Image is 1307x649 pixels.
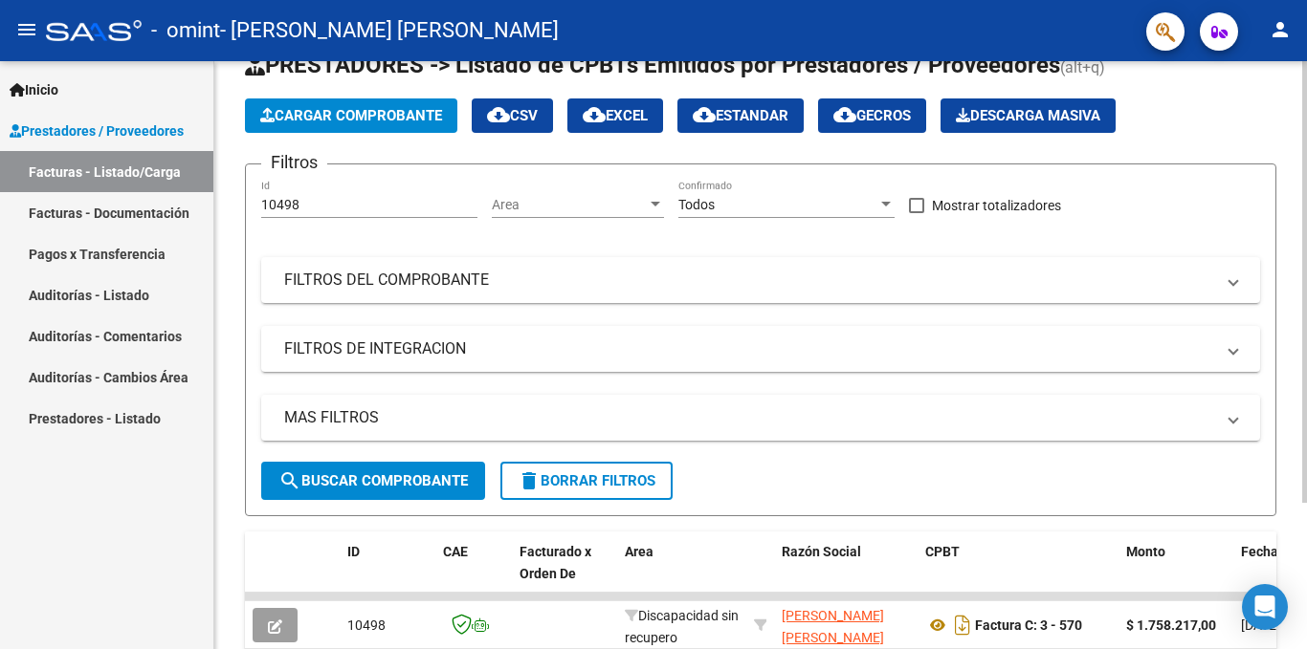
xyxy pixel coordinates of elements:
span: Buscar Comprobante [278,472,468,489]
mat-icon: cloud_download [693,103,716,126]
mat-panel-title: FILTROS DEL COMPROBANTE [284,270,1214,291]
span: Descarga Masiva [956,107,1100,124]
span: Borrar Filtros [518,472,655,489]
mat-icon: cloud_download [833,103,856,126]
span: Area [492,197,647,213]
mat-panel-title: MAS FILTROS [284,407,1214,428]
button: Buscar Comprobante [261,462,485,500]
span: (alt+q) [1060,58,1105,76]
span: [DATE] [1241,617,1280,633]
datatable-header-cell: ID [340,531,435,616]
button: Descarga Masiva [941,98,1116,133]
span: Estandar [693,107,788,124]
datatable-header-cell: Monto [1119,531,1233,616]
mat-icon: person [1269,18,1292,41]
span: Mostrar totalizadores [932,194,1061,217]
button: Estandar [677,98,804,133]
datatable-header-cell: Area [617,531,746,616]
span: - [PERSON_NAME] [PERSON_NAME] [220,10,559,52]
datatable-header-cell: Razón Social [774,531,918,616]
span: CSV [487,107,538,124]
span: Area [625,544,653,559]
button: Gecros [818,98,926,133]
span: Gecros [833,107,911,124]
i: Descargar documento [950,610,975,640]
mat-icon: search [278,469,301,492]
strong: Factura C: 3 - 570 [975,617,1082,633]
span: CAE [443,544,468,559]
span: 10498 [347,617,386,633]
span: ID [347,544,360,559]
div: 27207715226 [782,605,910,645]
datatable-header-cell: CPBT [918,531,1119,616]
span: - omint [151,10,220,52]
mat-icon: menu [15,18,38,41]
span: Prestadores / Proveedores [10,120,184,141]
span: Monto [1126,544,1165,559]
strong: $ 1.758.217,00 [1126,617,1216,633]
button: CSV [472,98,553,133]
span: Inicio [10,79,58,100]
span: [PERSON_NAME] [PERSON_NAME] [782,608,884,645]
button: Cargar Comprobante [245,98,457,133]
datatable-header-cell: CAE [435,531,512,616]
mat-icon: cloud_download [583,103,606,126]
span: Discapacidad sin recupero [625,608,739,645]
div: Open Intercom Messenger [1242,584,1288,630]
span: Razón Social [782,544,861,559]
app-download-masive: Descarga masiva de comprobantes (adjuntos) [941,98,1116,133]
mat-expansion-panel-header: FILTROS DE INTEGRACION [261,326,1260,372]
mat-panel-title: FILTROS DE INTEGRACION [284,338,1214,359]
span: Todos [678,197,715,212]
mat-expansion-panel-header: MAS FILTROS [261,395,1260,441]
span: Cargar Comprobante [260,107,442,124]
button: Borrar Filtros [500,462,673,500]
button: EXCEL [567,98,663,133]
span: PRESTADORES -> Listado de CPBTs Emitidos por Prestadores / Proveedores [245,52,1060,78]
mat-expansion-panel-header: FILTROS DEL COMPROBANTE [261,257,1260,303]
mat-icon: cloud_download [487,103,510,126]
span: Facturado x Orden De [520,544,591,581]
h3: Filtros [261,149,327,176]
span: CPBT [925,544,960,559]
datatable-header-cell: Facturado x Orden De [512,531,617,616]
span: EXCEL [583,107,648,124]
mat-icon: delete [518,469,541,492]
